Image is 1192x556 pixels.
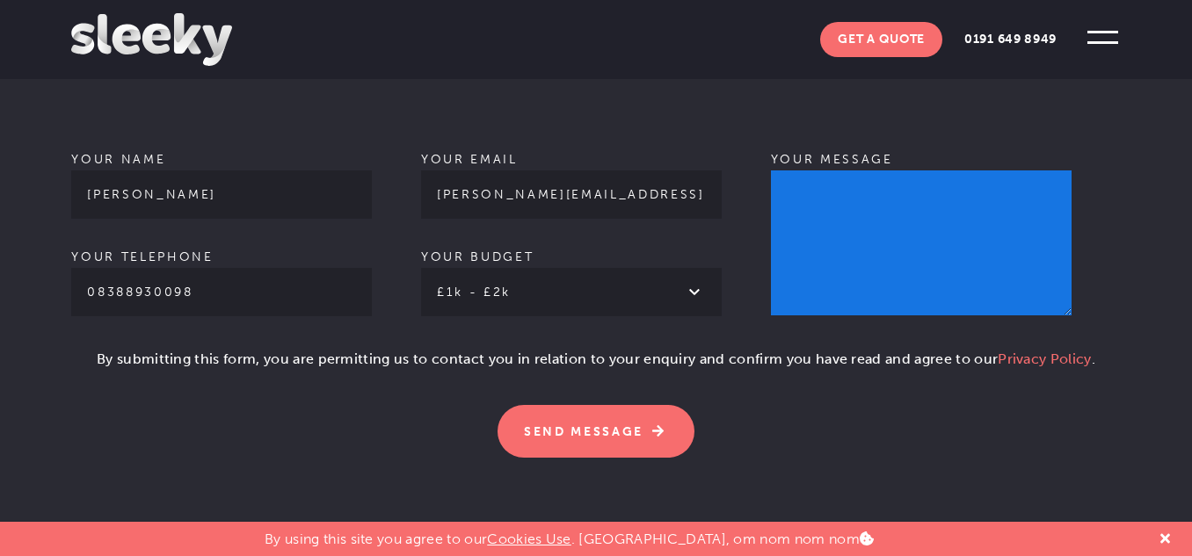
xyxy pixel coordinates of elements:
[421,170,722,219] input: Your email
[421,152,722,202] label: Your email
[421,268,722,316] select: Your budget
[71,349,1120,384] p: By submitting this form, you are permitting us to contact you in relation to your enquiry and con...
[498,405,694,458] input: Send Message
[421,249,722,300] label: Your budget
[947,22,1074,57] a: 0191 649 8949
[998,350,1091,367] a: Privacy Policy
[71,249,372,300] label: Your telephone
[71,13,231,66] img: Sleeky Web Design Newcastle
[71,170,372,219] input: Your name
[820,22,942,57] a: Get A Quote
[487,531,571,547] a: Cookies Use
[771,170,1072,315] textarea: Your message
[71,268,372,316] input: Your telephone
[771,152,1072,345] label: Your message
[71,36,1120,458] form: Contact form
[71,152,372,202] label: Your name
[265,522,874,547] p: By using this site you agree to our . [GEOGRAPHIC_DATA], om nom nom nom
